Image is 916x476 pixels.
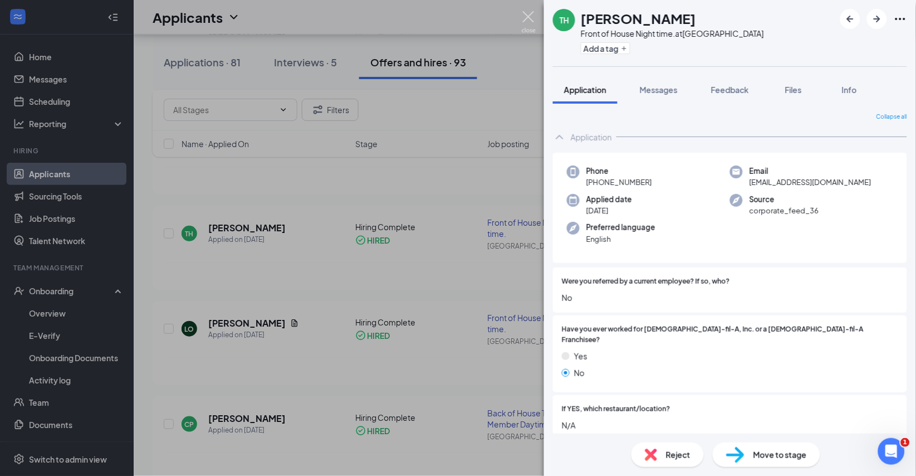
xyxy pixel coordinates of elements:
[586,194,632,205] span: Applied date
[581,28,764,39] div: Front of House Night time. at [GEOGRAPHIC_DATA]
[842,85,857,95] span: Info
[870,12,884,26] svg: ArrowRight
[586,166,652,177] span: Phone
[586,234,655,245] span: English
[750,194,819,205] span: Source
[562,324,898,346] span: Have you ever worked for [DEMOGRAPHIC_DATA]-fil-A, Inc. or a [DEMOGRAPHIC_DATA]-fil-A Franchisee?
[876,113,907,122] span: Collapse all
[562,276,730,287] span: Were you referred by a current employee? If so, who?
[560,14,569,26] div: TH
[666,449,690,461] span: Reject
[750,166,871,177] span: Email
[571,132,612,143] div: Application
[621,45,628,52] svg: Plus
[753,449,807,461] span: Move to stage
[750,205,819,216] span: corporate_feed_36
[711,85,749,95] span: Feedback
[750,177,871,188] span: [EMAIL_ADDRESS][DOMAIN_NAME]
[867,9,887,29] button: ArrowRight
[901,438,910,447] span: 1
[586,205,632,216] span: [DATE]
[553,130,566,144] svg: ChevronUp
[581,9,696,28] h1: [PERSON_NAME]
[894,12,907,26] svg: Ellipses
[574,350,587,362] span: Yes
[840,9,860,29] button: ArrowLeftNew
[581,42,630,54] button: PlusAdd a tag
[574,367,585,379] span: No
[564,85,606,95] span: Application
[844,12,857,26] svg: ArrowLeftNew
[562,404,670,415] span: If YES, which restaurant/location?
[562,419,898,431] span: N/A
[785,85,802,95] span: Files
[562,292,898,304] span: No
[586,222,655,233] span: Preferred language
[586,177,652,188] span: [PHONE_NUMBER]
[878,438,905,465] iframe: Intercom live chat
[640,85,678,95] span: Messages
